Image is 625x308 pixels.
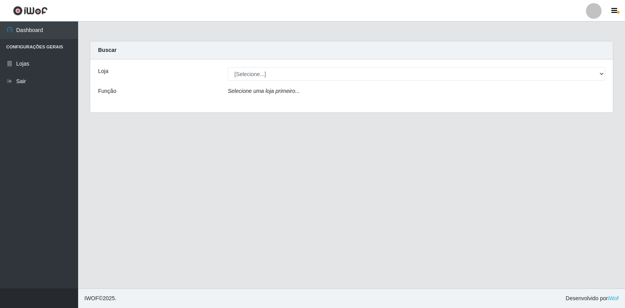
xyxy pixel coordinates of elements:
label: Loja [98,67,108,75]
label: Função [98,87,116,95]
strong: Buscar [98,47,116,53]
img: CoreUI Logo [13,6,48,16]
span: Desenvolvido por [566,294,619,303]
span: IWOF [84,295,99,301]
span: © 2025 . [84,294,116,303]
a: iWof [608,295,619,301]
i: Selecione uma loja primeiro... [228,88,300,94]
